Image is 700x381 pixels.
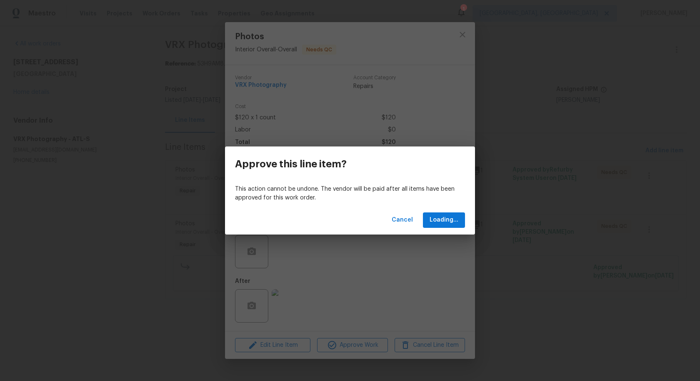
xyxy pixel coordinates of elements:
[235,158,347,170] h3: Approve this line item?
[388,212,416,228] button: Cancel
[392,215,413,225] span: Cancel
[235,185,465,202] p: This action cannot be undone. The vendor will be paid after all items have been approved for this...
[430,215,458,225] span: Loading...
[423,212,465,228] button: Loading...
